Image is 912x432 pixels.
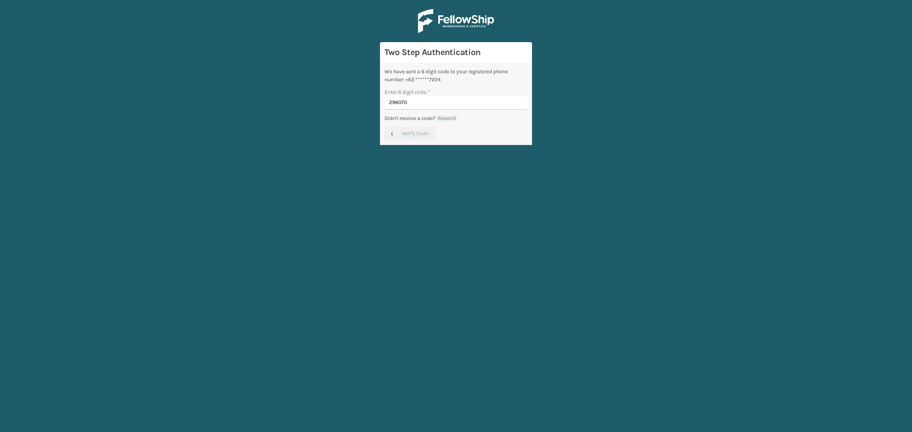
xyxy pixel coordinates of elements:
img: Logo [418,9,494,33]
h3: Two Step Authentication [385,47,527,58]
label: Enter 6 digit code: [385,88,431,96]
button: Resend [435,115,458,122]
button: Verify Code [385,127,435,140]
div: We have sent a 6 digit code to your registered phone number: +63 ******7224 [385,68,527,84]
p: Didn't receive a code? [385,114,435,122]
